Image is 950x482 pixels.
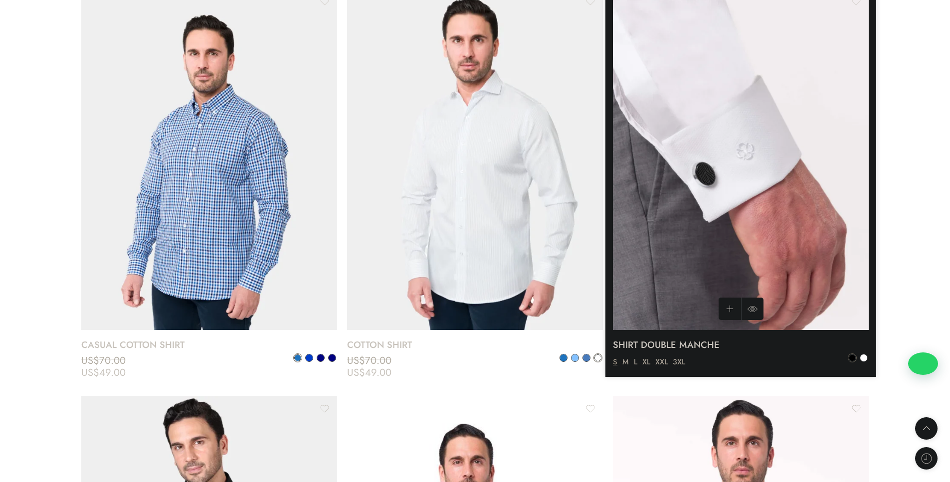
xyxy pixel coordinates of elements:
a: SHIRT DOUBLE MANCHE [613,335,869,355]
a: COTTON SHIRT [347,335,603,355]
a: Blue Gitane [305,353,314,362]
bdi: 49.00 [347,365,391,380]
span: US$ [347,365,365,380]
a: Blue [293,353,302,362]
a: Light Blue [570,353,579,362]
a: Select options for “SHIRT DOUBLE MANCHE” [719,298,741,320]
bdi: 49.00 [81,365,126,380]
a: S [610,356,620,368]
a: XXL [653,356,670,368]
a: White [593,353,602,362]
a: XL [640,356,653,368]
span: US$ [613,353,631,368]
a: low Blue [582,353,591,362]
bdi: 70.00 [347,353,391,368]
span: US$ [81,353,99,368]
a: Black [848,353,857,362]
a: Dark Blue [316,353,325,362]
bdi: 70.00 [613,353,657,368]
a: M [620,356,631,368]
a: QUICK SHOP [741,298,763,320]
a: L [631,356,640,368]
bdi: 70.00 [81,353,126,368]
a: Navy [328,353,337,362]
a: Blue [559,353,568,362]
a: White [859,353,868,362]
a: CASUAL COTTON SHIRT [81,335,337,355]
span: US$ [81,365,99,380]
a: 3XL [670,356,688,368]
span: US$ [347,353,365,368]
